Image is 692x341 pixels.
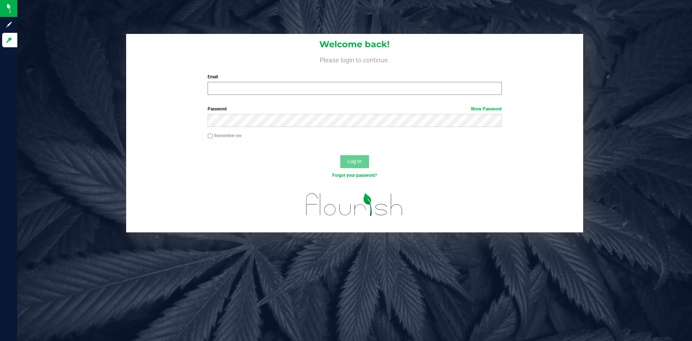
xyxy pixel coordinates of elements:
[208,134,213,139] input: Remember me
[208,106,227,112] span: Password
[471,106,502,112] a: Show Password
[5,36,13,44] inline-svg: Log in
[126,40,583,49] h1: Welcome back!
[347,158,361,164] span: Log In
[332,173,377,178] a: Forgot your password?
[126,55,583,64] h4: Please login to continue.
[5,21,13,28] inline-svg: Sign up
[208,74,501,80] label: Email
[297,186,412,223] img: flourish_logo.svg
[208,132,241,139] label: Remember me
[340,155,369,168] button: Log In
